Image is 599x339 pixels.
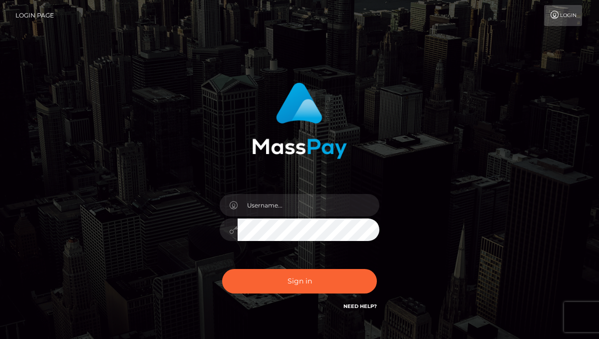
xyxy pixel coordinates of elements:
input: Username... [238,194,379,216]
a: Login Page [15,5,54,26]
a: Need Help? [343,303,377,309]
a: Login [544,5,582,26]
button: Sign in [222,269,377,293]
img: MassPay Login [252,82,347,159]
